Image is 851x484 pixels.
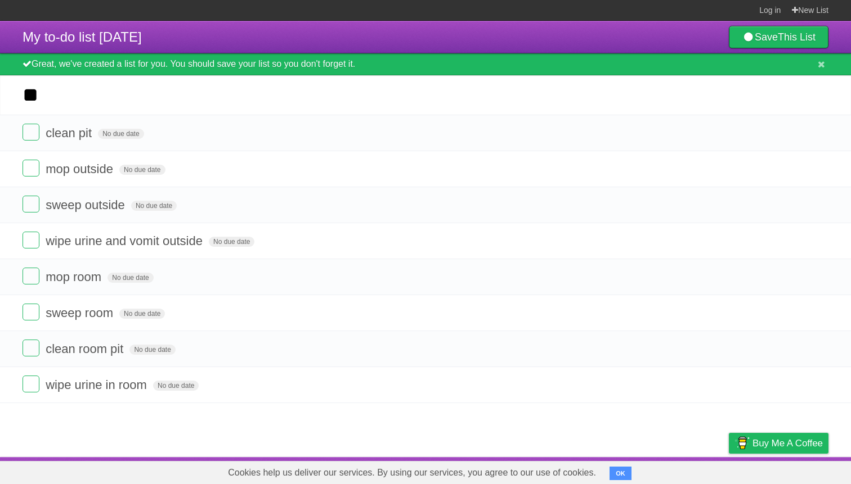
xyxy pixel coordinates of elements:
span: No due date [131,201,177,211]
span: wipe urine in room [46,378,150,392]
label: Done [23,376,39,392]
b: This List [778,31,816,43]
label: Done [23,124,39,141]
label: Done [23,196,39,212]
a: Developers [616,460,662,481]
img: Buy me a coffee [734,433,750,453]
span: Cookies help us deliver our services. By using our services, you agree to our use of cookies. [217,462,607,484]
label: Done [23,340,39,356]
span: No due date [98,129,144,139]
span: clean room pit [46,342,126,356]
span: clean pit [46,126,95,140]
a: Terms [676,460,701,481]
span: No due date [209,237,254,247]
span: sweep outside [46,198,128,212]
a: SaveThis List [729,26,828,48]
a: Suggest a feature [758,460,828,481]
label: Done [23,232,39,248]
span: No due date [129,345,175,355]
label: Done [23,304,39,320]
span: mop outside [46,162,116,176]
span: wipe urine and vomit outside [46,234,205,248]
button: OK [610,467,631,480]
span: No due date [119,309,165,319]
a: About [579,460,603,481]
span: No due date [153,381,199,391]
label: Done [23,160,39,177]
span: No due date [108,273,153,283]
span: sweep room [46,306,116,320]
a: Buy me a coffee [729,433,828,454]
label: Done [23,268,39,284]
a: Privacy [714,460,743,481]
span: mop room [46,270,104,284]
span: No due date [119,165,165,175]
span: My to-do list [DATE] [23,29,142,44]
span: Buy me a coffee [753,433,823,453]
